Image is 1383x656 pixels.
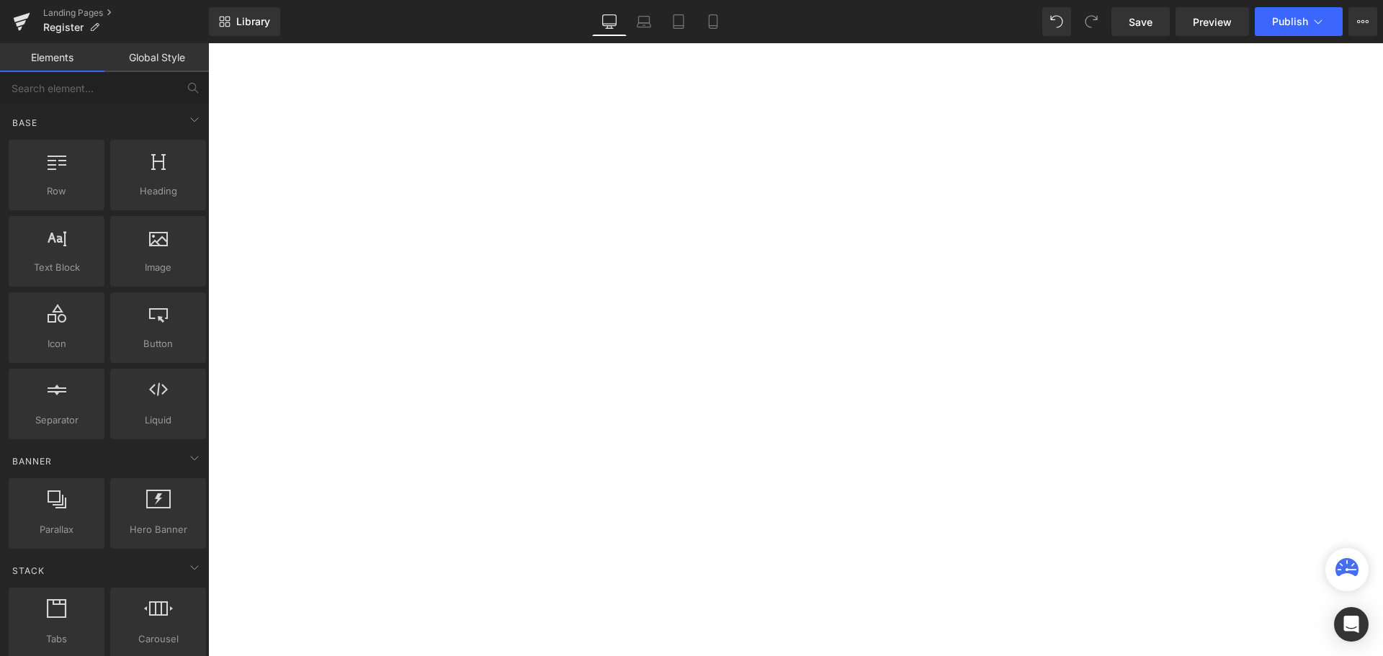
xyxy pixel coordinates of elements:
span: Banner [11,454,53,468]
button: More [1348,7,1377,36]
span: Row [13,184,100,199]
a: Desktop [592,7,627,36]
div: Open Intercom Messenger [1334,607,1369,642]
span: Tabs [13,632,100,647]
button: Undo [1042,7,1071,36]
span: Register [43,22,84,33]
span: Carousel [115,632,202,647]
a: Mobile [696,7,730,36]
a: Preview [1176,7,1249,36]
span: Stack [11,564,46,578]
span: Heading [115,184,202,199]
span: Base [11,116,39,130]
span: Hero Banner [115,522,202,537]
span: Liquid [115,413,202,428]
button: Publish [1255,7,1343,36]
a: Tablet [661,7,696,36]
a: Global Style [104,43,209,72]
span: Text Block [13,260,100,275]
a: Landing Pages [43,7,209,19]
span: Save [1129,14,1152,30]
span: Library [236,15,270,28]
span: Image [115,260,202,275]
span: Preview [1193,14,1232,30]
span: Publish [1272,16,1308,27]
a: New Library [209,7,280,36]
span: Icon [13,336,100,351]
span: Button [115,336,202,351]
button: Redo [1077,7,1106,36]
a: Laptop [627,7,661,36]
span: Separator [13,413,100,428]
span: Parallax [13,522,100,537]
